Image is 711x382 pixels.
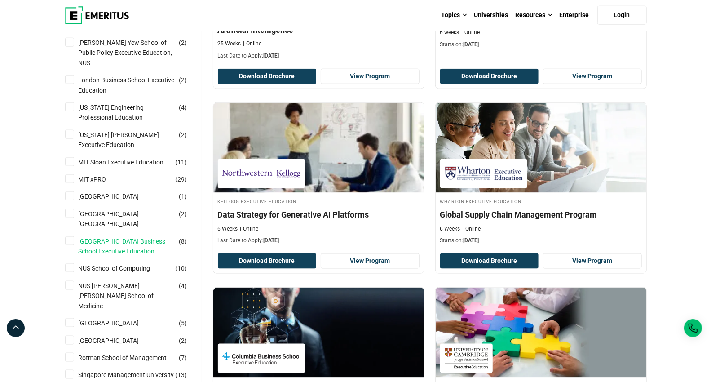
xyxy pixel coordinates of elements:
a: View Program [543,69,642,84]
h4: Global Supply Chain Management Program [440,209,642,220]
span: [DATE] [464,41,479,48]
p: Online [243,40,262,48]
span: [DATE] [264,237,279,244]
img: Diversity, Equity and Inclusion: DEI Strategies for Business Impact | Online Leadership Course [436,288,646,378]
span: ( ) [179,281,187,291]
span: 11 [178,159,185,166]
p: 25 Weeks [218,40,241,48]
a: View Program [321,69,420,84]
span: ( ) [179,353,187,363]
span: 13 [178,371,185,378]
a: [US_STATE] Engineering Professional Education [79,102,193,123]
span: ( ) [179,102,187,112]
span: 4 [181,282,185,289]
span: 10 [178,265,185,272]
button: Download Brochure [218,69,317,84]
span: ( ) [176,263,187,273]
img: Global Supply Chain Management Program | Online Business Management Course [436,103,646,193]
a: Rotman School of Management [79,353,185,363]
a: NUS [PERSON_NAME] [PERSON_NAME] School of Medicine [79,281,193,311]
a: Login [597,6,647,25]
img: Columbia Business School Executive Education [222,348,300,369]
img: Cambridge Judge Business School Executive Education [445,348,488,369]
a: [GEOGRAPHIC_DATA] [79,191,157,201]
button: Download Brochure [440,253,539,269]
p: Last Date to Apply: [218,52,420,60]
h4: Kellogg Executive Education [218,197,420,205]
p: 6 Weeks [440,225,460,233]
a: Singapore Management University [79,370,192,380]
span: 8 [181,238,185,245]
span: 5 [181,320,185,327]
a: [GEOGRAPHIC_DATA] [79,336,157,346]
span: ( ) [179,336,187,346]
img: Wharton Executive Education [445,164,523,184]
p: Online [240,225,259,233]
a: Data Science and Analytics Course by Kellogg Executive Education - August 28, 2025 Kellogg Execut... [213,103,424,249]
a: [PERSON_NAME] Yew School of Public Policy Executive Education, NUS [79,38,193,68]
p: 6 weeks [440,29,459,36]
span: 2 [181,210,185,218]
img: Pricing Methodologies (Online) | Online Sales and Marketing Course [213,288,424,378]
p: 6 Weeks [218,225,238,233]
a: View Program [321,253,420,269]
p: Starts on: [440,41,642,49]
span: 2 [181,39,185,46]
a: London Business School Executive Education [79,75,193,95]
a: [US_STATE] [PERSON_NAME] Executive Education [79,130,193,150]
span: ( ) [179,191,187,201]
span: 4 [181,104,185,111]
a: View Program [543,253,642,269]
span: [DATE] [464,237,479,244]
span: 2 [181,76,185,84]
a: Business Management Course by Wharton Executive Education - August 28, 2025 Wharton Executive Edu... [436,103,646,249]
img: Data Strategy for Generative AI Platforms | Online Data Science and Analytics Course [213,103,424,193]
span: ( ) [176,370,187,380]
p: Online [463,225,481,233]
span: 29 [178,176,185,183]
span: ( ) [179,209,187,219]
span: ( ) [179,38,187,48]
a: [GEOGRAPHIC_DATA] [GEOGRAPHIC_DATA] [79,209,193,229]
h4: Wharton Executive Education [440,197,642,205]
span: ( ) [179,75,187,85]
span: 2 [181,131,185,138]
a: MIT xPRO [79,174,124,184]
p: Starts on: [440,237,642,244]
img: Kellogg Executive Education [222,164,300,184]
span: 1 [181,193,185,200]
span: ( ) [179,130,187,140]
span: [DATE] [264,53,279,59]
button: Download Brochure [218,253,317,269]
a: [GEOGRAPHIC_DATA] Business School Executive Education [79,236,193,257]
p: Last Date to Apply: [218,237,420,244]
p: Online [462,29,480,36]
span: ( ) [176,174,187,184]
a: [GEOGRAPHIC_DATA] [79,318,157,328]
button: Download Brochure [440,69,539,84]
span: 2 [181,337,185,344]
span: ( ) [179,236,187,246]
h4: Data Strategy for Generative AI Platforms [218,209,420,220]
span: ( ) [179,318,187,328]
a: MIT Sloan Executive Education [79,157,182,167]
span: ( ) [176,157,187,167]
a: NUS School of Computing [79,263,168,273]
span: 7 [181,354,185,361]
